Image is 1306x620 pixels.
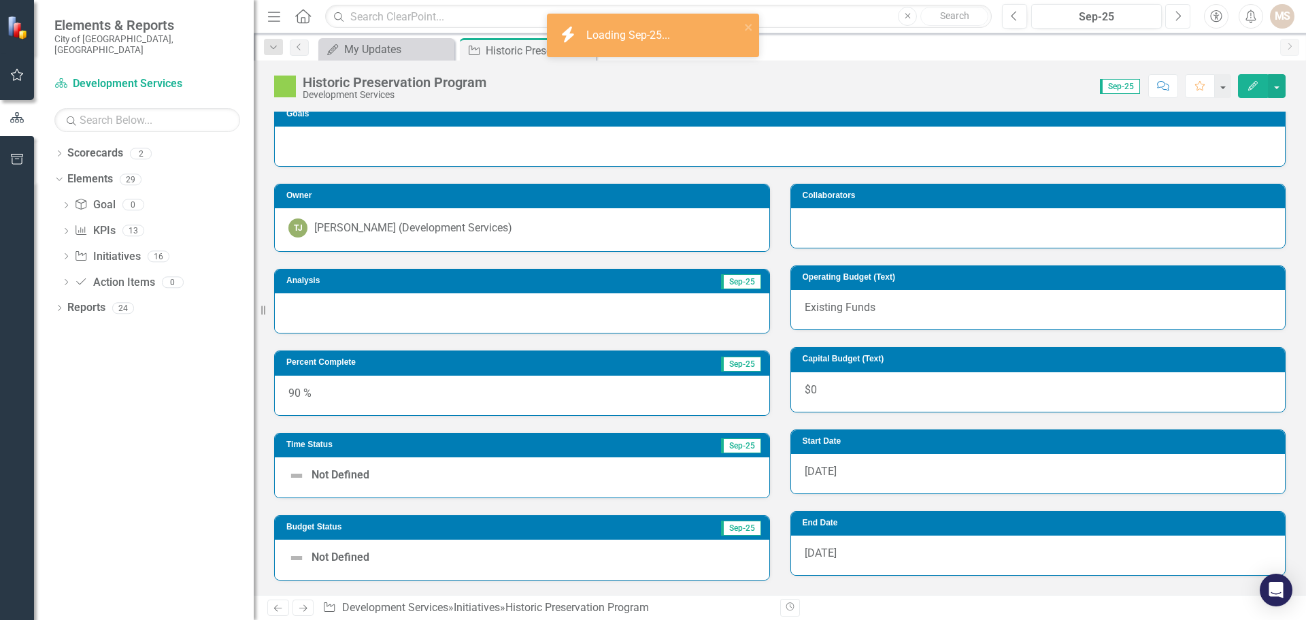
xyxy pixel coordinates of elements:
[805,383,817,396] span: $0
[67,172,113,187] a: Elements
[344,41,451,58] div: My Updates
[54,108,240,132] input: Search Below...
[803,355,1279,363] h3: Capital Budget (Text)
[805,465,837,478] span: [DATE]
[112,302,134,314] div: 24
[7,16,31,39] img: ClearPoint Strategy
[54,17,240,33] span: Elements & Reports
[122,199,144,211] div: 0
[274,76,296,97] img: IP
[314,221,512,236] div: [PERSON_NAME] (Development Services)
[721,438,761,453] span: Sep-25
[120,174,141,185] div: 29
[744,19,754,35] button: close
[342,601,448,614] a: Development Services
[721,274,761,289] span: Sep-25
[1036,9,1157,25] div: Sep-25
[1100,79,1140,94] span: Sep-25
[286,110,1278,118] h3: Goals
[67,146,123,161] a: Scorecards
[122,225,144,237] div: 13
[1270,4,1294,29] button: MS
[288,468,305,484] img: Not Defined
[286,276,499,285] h3: Analysis
[288,550,305,566] img: Not Defined
[286,440,537,449] h3: Time Status
[130,148,152,159] div: 2
[805,546,837,559] span: [DATE]
[148,250,169,262] div: 16
[486,42,592,59] div: Historic Preservation Program
[1031,4,1162,29] button: Sep-25
[162,276,184,288] div: 0
[74,197,115,213] a: Goal
[803,273,1279,282] h3: Operating Budget (Text)
[454,601,500,614] a: Initiatives
[1260,574,1292,606] div: Open Intercom Messenger
[940,10,969,21] span: Search
[74,275,154,291] a: Action Items
[286,191,763,200] h3: Owner
[74,249,140,265] a: Initiatives
[275,376,769,415] div: 90 %
[803,437,1279,446] h3: Start Date
[322,600,769,616] div: » »
[721,521,761,536] span: Sep-25
[586,28,673,44] div: Loading Sep-25...
[54,76,224,92] a: Development Services
[920,7,988,26] button: Search
[286,523,558,532] h3: Budget Status
[803,191,1279,200] h3: Collaborators
[312,468,369,481] span: Not Defined
[286,358,584,367] h3: Percent Complete
[325,5,992,29] input: Search ClearPoint...
[803,519,1279,527] h3: End Date
[303,90,486,100] div: Development Services
[54,33,240,56] small: City of [GEOGRAPHIC_DATA], [GEOGRAPHIC_DATA]
[322,41,451,58] a: My Updates
[805,301,875,314] span: Existing Funds
[303,75,486,90] div: Historic Preservation Program
[721,357,761,372] span: Sep-25
[67,300,105,316] a: Reports
[288,218,307,238] div: TJ
[74,223,115,239] a: KPIs
[505,601,649,614] div: Historic Preservation Program
[312,551,369,564] span: Not Defined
